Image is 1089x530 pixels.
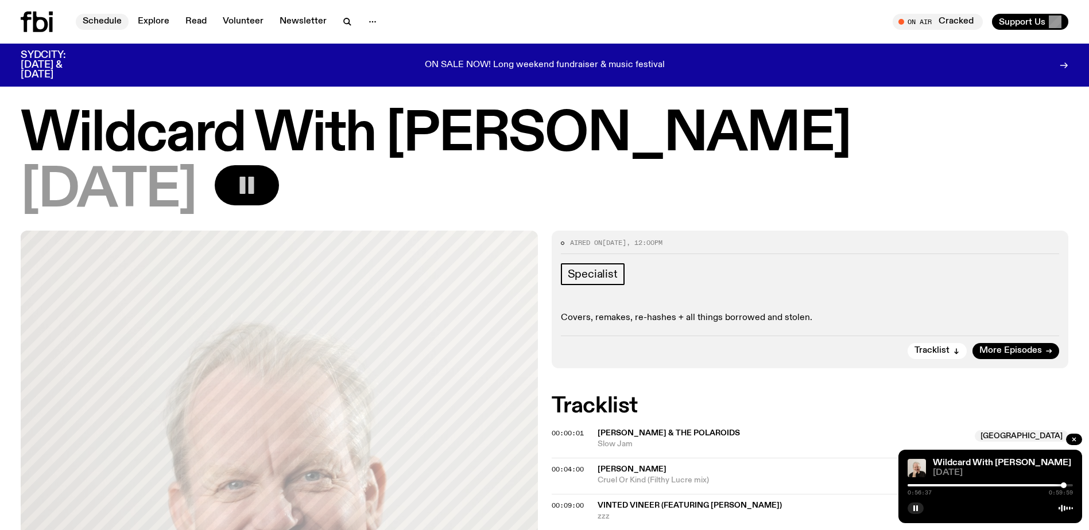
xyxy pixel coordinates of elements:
span: 00:00:01 [552,428,584,438]
span: [PERSON_NAME] & The Polaroids [598,429,740,437]
span: Vinted Vineer (featuring [PERSON_NAME]) [598,501,782,509]
p: ON SALE NOW! Long weekend fundraiser & music festival [425,60,665,71]
span: zzz [598,511,968,522]
h3: SYDCITY: [DATE] & [DATE] [21,50,94,80]
span: [DATE] [21,165,196,217]
img: Stuart is smiling charmingly, wearing a black t-shirt against a stark white background. [908,459,926,477]
h2: Tracklist [552,396,1069,416]
a: Specialist [561,263,625,285]
span: , 12:00pm [626,238,662,247]
button: Tracklist [908,343,967,359]
button: 00:00:01 [552,430,584,437]
span: Specialist [568,268,618,280]
span: More Episodes [979,346,1042,355]
button: Support Us [992,14,1068,30]
span: [DATE] [602,238,626,247]
a: Volunteer [216,14,270,30]
a: More Episodes [972,343,1059,359]
span: Cruel Or Kind (Filthy Lucre mix) [598,475,968,486]
span: 0:56:37 [908,490,932,496]
a: Wildcard With [PERSON_NAME] [933,458,1071,467]
span: [GEOGRAPHIC_DATA] [975,430,1068,442]
button: On AirCracked [893,14,983,30]
span: Support Us [999,17,1045,27]
span: Slow Jam [598,439,968,450]
button: 00:04:00 [552,466,584,473]
span: 00:04:00 [552,465,584,474]
span: 00:09:00 [552,501,584,510]
a: Explore [131,14,176,30]
span: Tracklist [914,346,950,355]
h1: Wildcard With [PERSON_NAME] [21,109,1068,161]
a: Read [179,14,214,30]
span: [PERSON_NAME] [598,465,666,473]
span: Aired on [570,238,602,247]
span: [DATE] [933,469,1073,477]
p: Covers, remakes, re-hashes + all things borrowed and stolen. [561,313,1060,324]
a: Schedule [76,14,129,30]
a: Newsletter [273,14,334,30]
button: 00:09:00 [552,502,584,509]
span: 0:59:59 [1049,490,1073,496]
